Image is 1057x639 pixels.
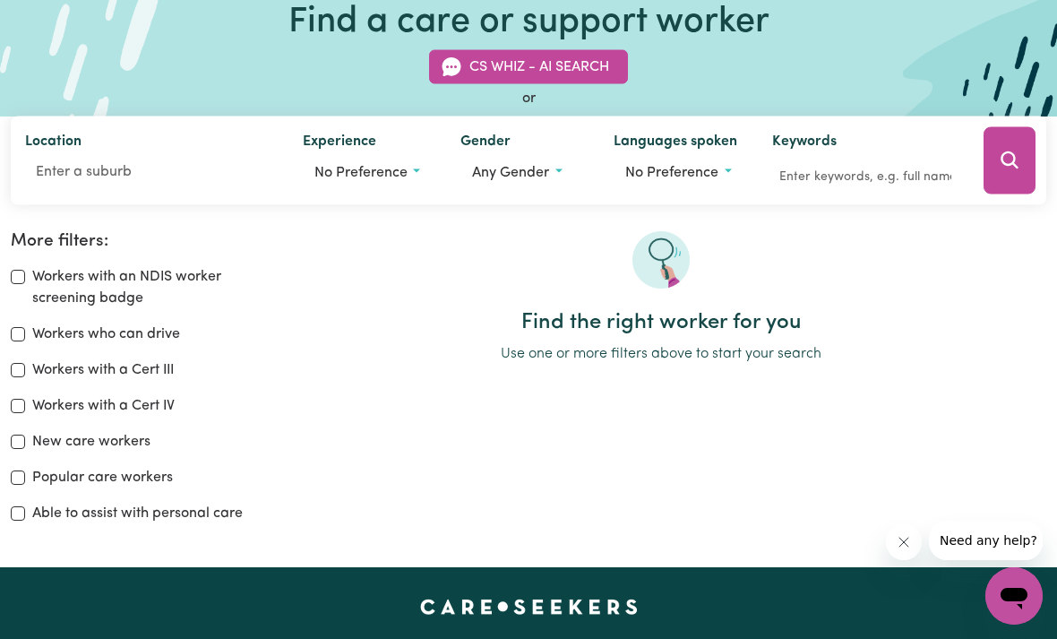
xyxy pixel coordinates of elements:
[625,165,718,179] span: No preference
[614,130,737,155] label: Languages spoken
[275,310,1046,336] h2: Find the right worker for you
[929,521,1043,560] iframe: Message from company
[32,431,150,453] label: New care workers
[11,87,1046,108] div: or
[25,130,82,155] label: Location
[32,395,175,417] label: Workers with a Cert IV
[32,503,243,524] label: Able to assist with personal care
[984,126,1036,194] button: Search
[472,165,549,179] span: Any gender
[288,2,769,45] h1: Find a care or support worker
[32,359,174,381] label: Workers with a Cert III
[32,467,173,488] label: Popular care workers
[985,567,1043,625] iframe: Button to launch messaging window
[303,130,376,155] label: Experience
[772,130,837,155] label: Keywords
[420,600,638,614] a: Careseekers home page
[32,324,180,345] label: Workers who can drive
[429,49,628,83] button: CS Whiz - AI Search
[303,155,432,189] button: Worker experience options
[32,266,254,309] label: Workers with an NDIS worker screening badge
[886,524,922,560] iframe: Close message
[11,231,254,252] h2: More filters:
[314,165,408,179] span: No preference
[275,343,1046,365] p: Use one or more filters above to start your search
[614,155,743,189] button: Worker language preferences
[25,155,274,187] input: Enter a suburb
[460,155,585,189] button: Worker gender preference
[460,130,511,155] label: Gender
[772,162,958,190] input: Enter keywords, e.g. full name, interests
